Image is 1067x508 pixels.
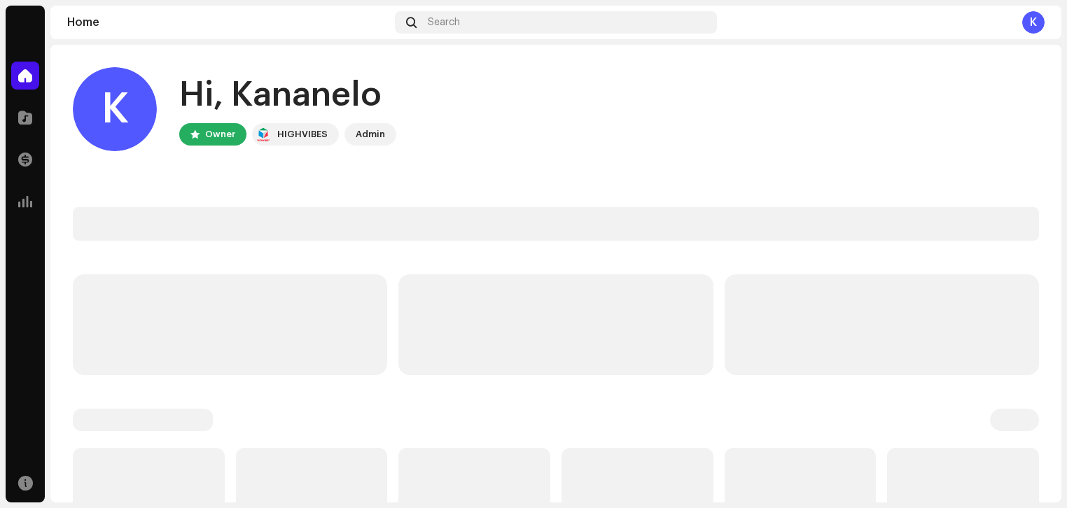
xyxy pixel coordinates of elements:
div: Owner [205,126,235,143]
div: Home [67,17,389,28]
span: Search [428,17,460,28]
div: K [1022,11,1045,34]
div: HIGHVIBES [277,126,328,143]
div: Admin [356,126,385,143]
div: Hi, Kananelo [179,73,396,118]
div: K [73,67,157,151]
img: feab3aad-9b62-475c-8caf-26f15a9573ee [255,126,272,143]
